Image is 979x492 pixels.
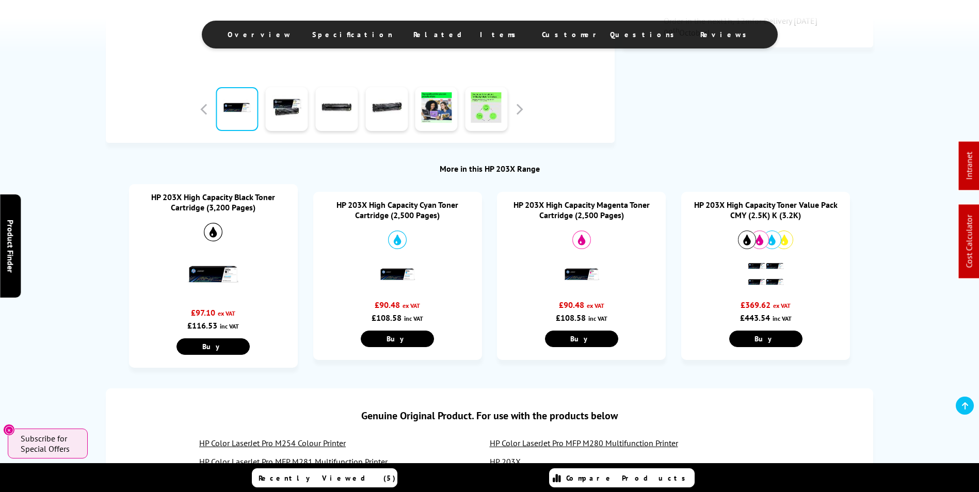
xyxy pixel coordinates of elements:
[388,231,407,249] img: Cyan
[773,302,791,309] span: ex VAT
[542,30,680,39] span: Customer Questions
[773,315,792,322] span: inc VAT
[755,334,777,343] span: Buy
[199,438,346,448] a: HP Color LaserJet Pro M254 Colour Printer
[490,438,678,448] a: HP Color LaserJet Pro MFP M280 Multifunction Printer
[202,342,224,351] span: Buy
[566,473,691,483] span: Compare Products
[259,473,396,483] span: Recently Viewed (5)
[151,192,275,212] a: HP 203X High Capacity Black Toner Cartridge (3,200 Pages)
[137,307,290,318] div: £97.10
[321,300,474,310] div: £90.48
[549,468,695,487] a: Compare Products
[748,256,784,292] img: HP 203X High Capacity Toner Value Pack CMY (2.5K) K (3.2K)
[204,223,222,241] img: Black
[116,399,862,433] div: Genuine Original Product. For use with the products below
[252,468,397,487] a: Recently Viewed (5)
[413,30,521,39] span: Related Items
[199,456,388,467] a: HP Color LaserJet Pro MFP M281 Multifunction Printer
[505,300,658,310] div: £90.48
[490,456,521,467] a: HP 203X
[379,256,415,292] img: HP 203X High Capacity Cyan Toner Cartridge (2,500 Pages)
[505,313,658,323] div: £108.58
[228,30,292,39] span: Overview
[964,215,974,268] a: Cost Calculator
[588,315,607,322] span: inc VAT
[570,334,592,343] span: Buy
[312,30,393,39] span: Specification
[964,152,974,180] a: Intranet
[137,320,290,331] div: £116.53
[3,424,15,436] button: Close
[218,309,235,317] span: ex VAT
[387,334,409,343] span: Buy
[336,200,458,220] a: HP 203X High Capacity Cyan Toner Cartridge (2,500 Pages)
[689,313,842,323] div: £443.54
[564,256,600,292] img: HP 203X High Capacity Magenta Toner Cartridge (2,500 Pages)
[21,433,77,454] span: Subscribe for Special Offers
[404,315,423,322] span: inc VAT
[440,163,540,174] a: More in this HP 203X Range
[587,302,604,309] span: ex VAT
[694,200,838,220] a: HP 203X High Capacity Toner Value Pack CMY (2.5K) K (3.2K)
[700,30,752,39] span: Reviews
[220,322,239,330] span: inc VAT
[572,231,591,249] img: Magenta
[513,200,650,220] a: HP 203X High Capacity Magenta Toner Cartridge (2,500 Pages)
[321,313,474,323] div: £108.58
[403,302,420,309] span: ex VAT
[5,220,15,273] span: Product Finder
[187,249,239,300] img: HP 203X High Capacity Black Toner Cartridge (3,200 Pages)
[689,300,842,310] div: £369.62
